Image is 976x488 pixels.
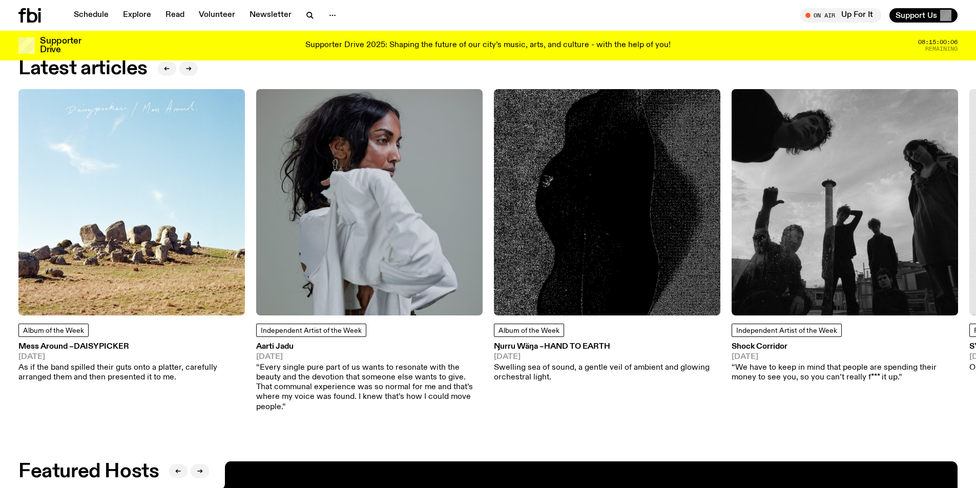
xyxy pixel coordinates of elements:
p: As if the band spilled their guts onto a platter, carefully arranged them and then presented it t... [18,363,245,383]
p: Swelling sea of sound, a gentle veil of ambient and glowing orchestral light. [494,363,720,383]
button: On AirUp For It [800,8,881,23]
button: Support Us [889,8,958,23]
h3: Supporter Drive [40,37,81,54]
h3: Ŋurru Wäŋa – [494,343,720,351]
span: 08:15:00:06 [918,39,958,45]
a: Volunteer [193,8,241,23]
span: Album of the Week [23,327,84,334]
a: Shock Corridor[DATE]“We have to keep in mind that people are spending their money to see you, so ... [732,343,958,383]
h3: Shock Corridor [732,343,958,351]
span: Independent Artist of the Week [261,327,362,334]
h2: Latest articles [18,59,148,78]
a: Album of the Week [18,324,89,337]
p: “Every single pure part of us wants to resonate with the beauty and the devotion that someone els... [256,363,483,412]
a: Read [159,8,191,23]
a: Schedule [68,8,115,23]
span: Remaining [925,46,958,52]
img: A black and white image of the six members of Shock Corridor, cast slightly in shadow [732,89,958,315]
span: [DATE] [732,353,958,361]
span: [DATE] [256,353,483,361]
span: [DATE] [18,353,245,361]
h2: Featured Hosts [18,462,159,481]
h3: Mess Around – [18,343,245,351]
p: “We have to keep in mind that people are spending their money to see you, so you can’t really f**... [732,363,958,383]
a: Independent Artist of the Week [256,324,366,337]
span: [DATE] [494,353,720,361]
p: Supporter Drive 2025: Shaping the future of our city’s music, arts, and culture - with the help o... [305,41,671,50]
a: Newsletter [243,8,298,23]
a: Aarti Jadu[DATE]“Every single pure part of us wants to resonate with the beauty and the devotion ... [256,343,483,412]
a: Mess Around –Daisypicker[DATE]As if the band spilled their guts onto a platter, carefully arrange... [18,343,245,383]
img: An textured black shape upon a textured gray background [494,89,720,315]
span: Album of the Week [499,327,559,334]
a: Independent Artist of the Week [732,324,842,337]
a: Album of the Week [494,324,564,337]
span: Support Us [896,11,937,20]
a: Ŋurru Wäŋa –Hand To Earth[DATE]Swelling sea of sound, a gentle veil of ambient and glowing orches... [494,343,720,383]
span: Hand To Earth [544,343,610,351]
span: Daisypicker [74,343,129,351]
a: Explore [117,8,157,23]
span: Independent Artist of the Week [736,327,837,334]
h3: Aarti Jadu [256,343,483,351]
